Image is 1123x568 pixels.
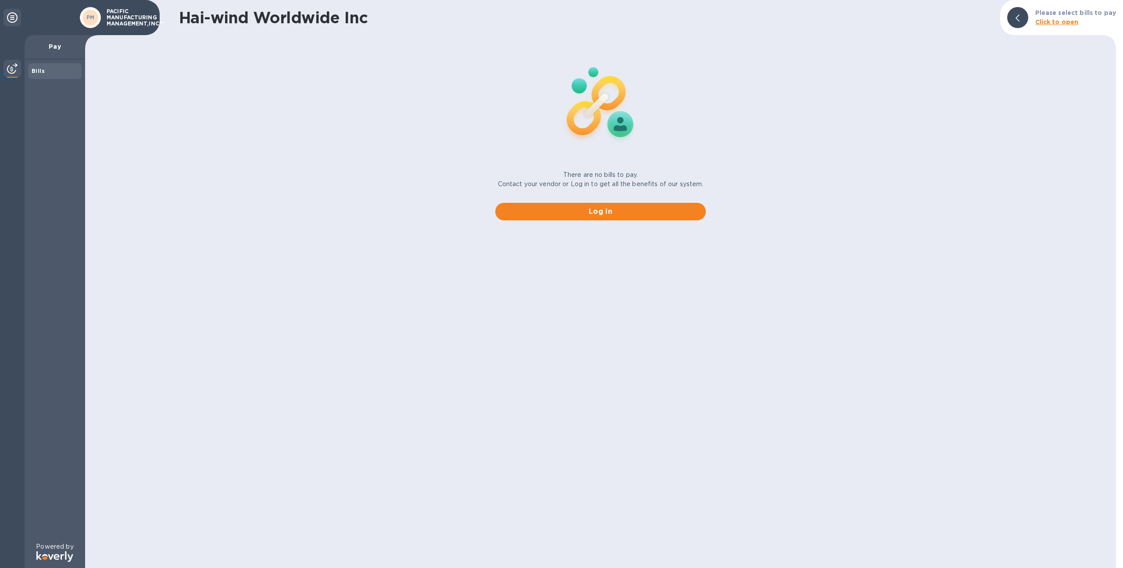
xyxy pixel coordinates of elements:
p: There are no bills to pay. Contact your vendor or Log in to get all the benefits of our system. [498,170,704,189]
h1: Hai-wind Worldwide Inc [179,8,993,27]
b: PM [86,14,95,21]
b: Please select bills to pay [1035,9,1116,16]
p: Pay [32,42,78,51]
p: Powered by [36,542,73,551]
b: Click to open [1035,18,1079,25]
button: Log in [495,203,706,220]
span: Log in [502,206,699,217]
p: PACIFIC MANUFACTURING MANAGEMENT,INC** [107,8,150,27]
b: Bills [32,68,45,74]
img: Logo [36,551,73,562]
